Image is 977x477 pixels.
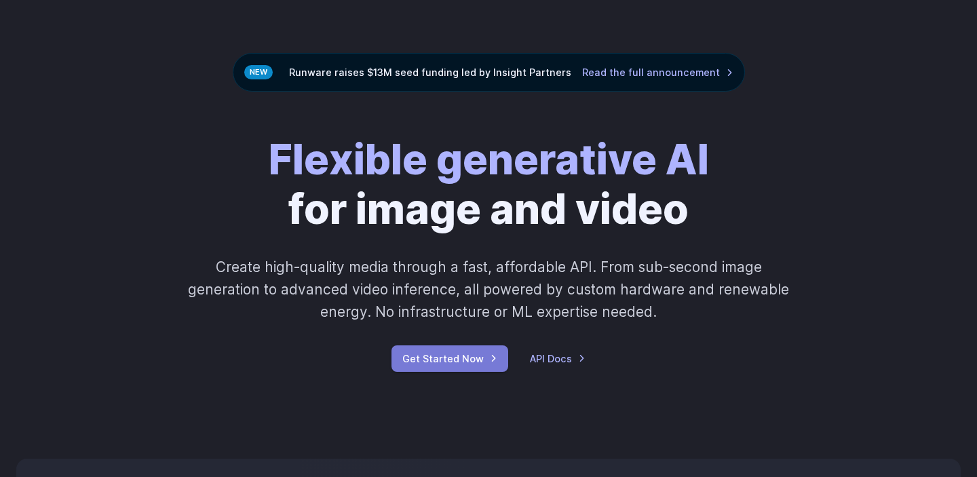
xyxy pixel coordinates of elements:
[391,345,508,372] a: Get Started Now
[233,53,745,92] div: Runware raises $13M seed funding led by Insight Partners
[269,134,709,185] strong: Flexible generative AI
[269,135,709,234] h1: for image and video
[530,351,586,366] a: API Docs
[187,256,791,324] p: Create high-quality media through a fast, affordable API. From sub-second image generation to adv...
[582,64,733,80] a: Read the full announcement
